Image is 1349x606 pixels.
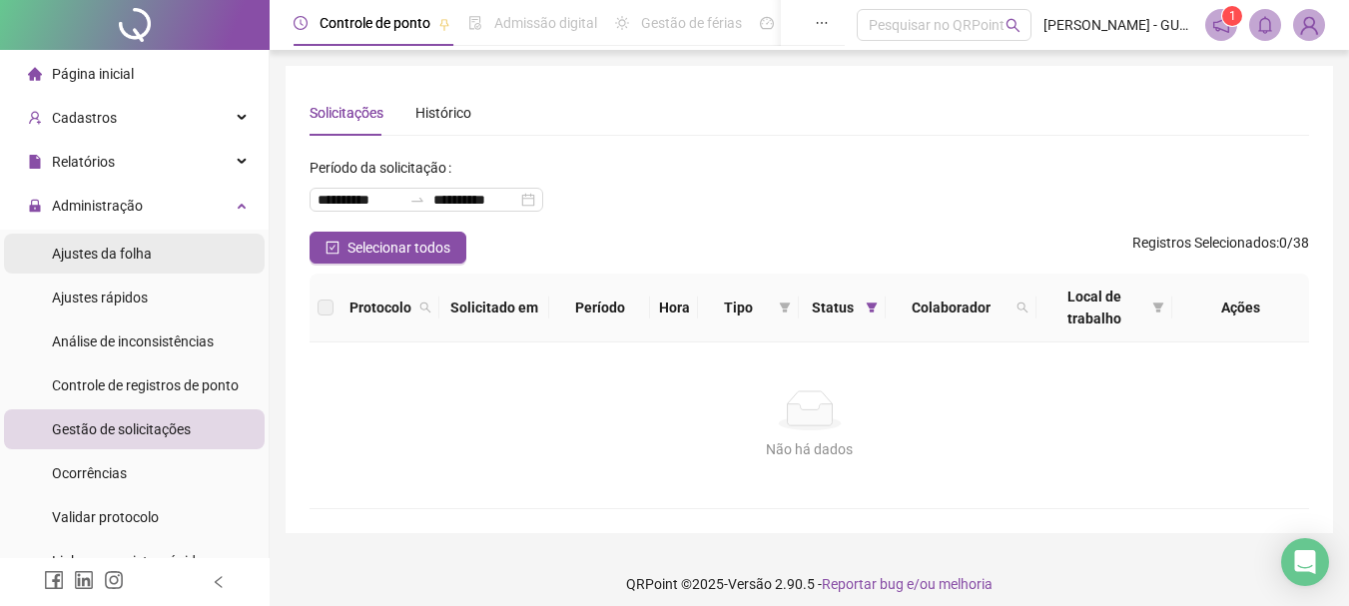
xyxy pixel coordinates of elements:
[438,18,450,30] span: pushpin
[334,438,1285,460] div: Não há dados
[326,241,339,255] span: check-square
[1012,293,1032,322] span: search
[349,297,411,318] span: Protocolo
[415,102,471,124] div: Histórico
[52,509,159,525] span: Validar protocolo
[419,302,431,313] span: search
[28,155,42,169] span: file
[409,192,425,208] span: to
[822,576,993,592] span: Reportar bug e/ou melhoria
[1132,232,1309,264] span: : 0 / 38
[212,575,226,589] span: left
[52,333,214,349] span: Análise de inconsistências
[52,377,239,393] span: Controle de registros de ponto
[320,15,430,31] span: Controle de ponto
[779,302,791,313] span: filter
[1044,286,1144,329] span: Local de trabalho
[52,421,191,437] span: Gestão de solicitações
[815,16,829,30] span: ellipsis
[706,297,771,318] span: Tipo
[1132,235,1276,251] span: Registros Selecionados
[104,570,124,590] span: instagram
[439,274,549,342] th: Solicitado em
[1180,297,1301,318] div: Ações
[807,297,858,318] span: Status
[1148,282,1168,333] span: filter
[310,152,459,184] label: Período da solicitação
[641,15,742,31] span: Gestão de férias
[549,274,650,342] th: Período
[1152,302,1164,313] span: filter
[52,110,117,126] span: Cadastros
[1006,18,1020,33] span: search
[1212,16,1230,34] span: notification
[28,67,42,81] span: home
[1256,16,1274,34] span: bell
[294,16,308,30] span: clock-circle
[52,553,204,569] span: Link para registro rápido
[468,16,482,30] span: file-done
[28,199,42,213] span: lock
[494,15,597,31] span: Admissão digital
[615,16,629,30] span: sun
[52,465,127,481] span: Ocorrências
[347,237,450,259] span: Selecionar todos
[894,297,1009,318] span: Colaborador
[1229,9,1236,23] span: 1
[74,570,94,590] span: linkedin
[52,66,134,82] span: Página inicial
[52,246,152,262] span: Ajustes da folha
[650,274,698,342] th: Hora
[775,293,795,322] span: filter
[409,192,425,208] span: swap-right
[310,232,466,264] button: Selecionar todos
[52,198,143,214] span: Administração
[1222,6,1242,26] sup: 1
[1043,14,1193,36] span: [PERSON_NAME] - GUARUJA SUPLEMENTOS
[1294,10,1324,40] img: 25190
[1016,302,1028,313] span: search
[310,102,383,124] div: Solicitações
[44,570,64,590] span: facebook
[728,576,772,592] span: Versão
[866,302,878,313] span: filter
[1281,538,1329,586] div: Open Intercom Messenger
[52,154,115,170] span: Relatórios
[760,16,774,30] span: dashboard
[862,293,882,322] span: filter
[28,111,42,125] span: user-add
[415,293,435,322] span: search
[52,290,148,305] span: Ajustes rápidos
